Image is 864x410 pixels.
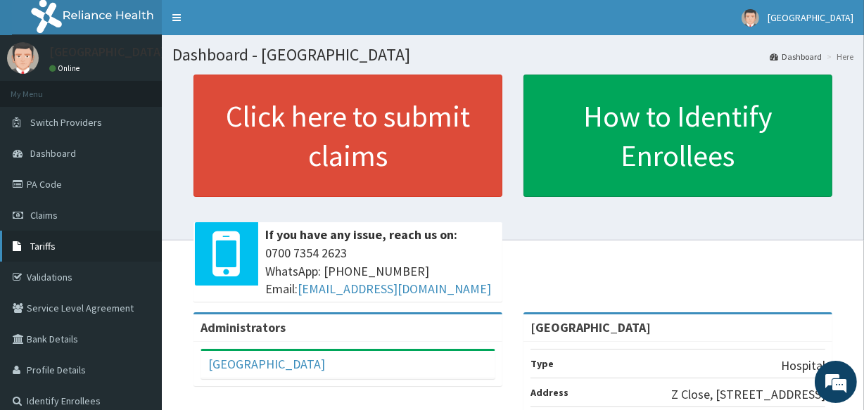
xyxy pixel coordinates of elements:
[201,319,286,335] b: Administrators
[265,244,495,298] span: 0700 7354 2623 WhatsApp: [PHONE_NUMBER] Email:
[742,9,759,27] img: User Image
[531,357,554,370] b: Type
[82,118,194,260] span: We're online!
[172,46,853,64] h1: Dashboard - [GEOGRAPHIC_DATA]
[30,116,102,129] span: Switch Providers
[49,63,83,73] a: Online
[671,385,825,404] p: Z Close, [STREET_ADDRESS]
[298,281,491,297] a: [EMAIL_ADDRESS][DOMAIN_NAME]
[768,11,853,24] span: [GEOGRAPHIC_DATA]
[265,226,457,243] b: If you have any issue, reach us on:
[523,75,832,197] a: How to Identify Enrollees
[7,267,268,316] textarea: Type your message and hit 'Enter'
[770,51,822,63] a: Dashboard
[823,51,853,63] li: Here
[781,357,825,375] p: Hospital
[7,42,39,74] img: User Image
[193,75,502,197] a: Click here to submit claims
[208,356,325,372] a: [GEOGRAPHIC_DATA]
[531,319,651,335] strong: [GEOGRAPHIC_DATA]
[531,386,568,399] b: Address
[30,147,76,160] span: Dashboard
[73,79,236,97] div: Chat with us now
[49,46,165,58] p: [GEOGRAPHIC_DATA]
[26,70,57,105] img: d_794563401_company_1708531726252_794563401
[231,7,265,41] div: Minimize live chat window
[30,209,58,222] span: Claims
[30,240,56,252] span: Tariffs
